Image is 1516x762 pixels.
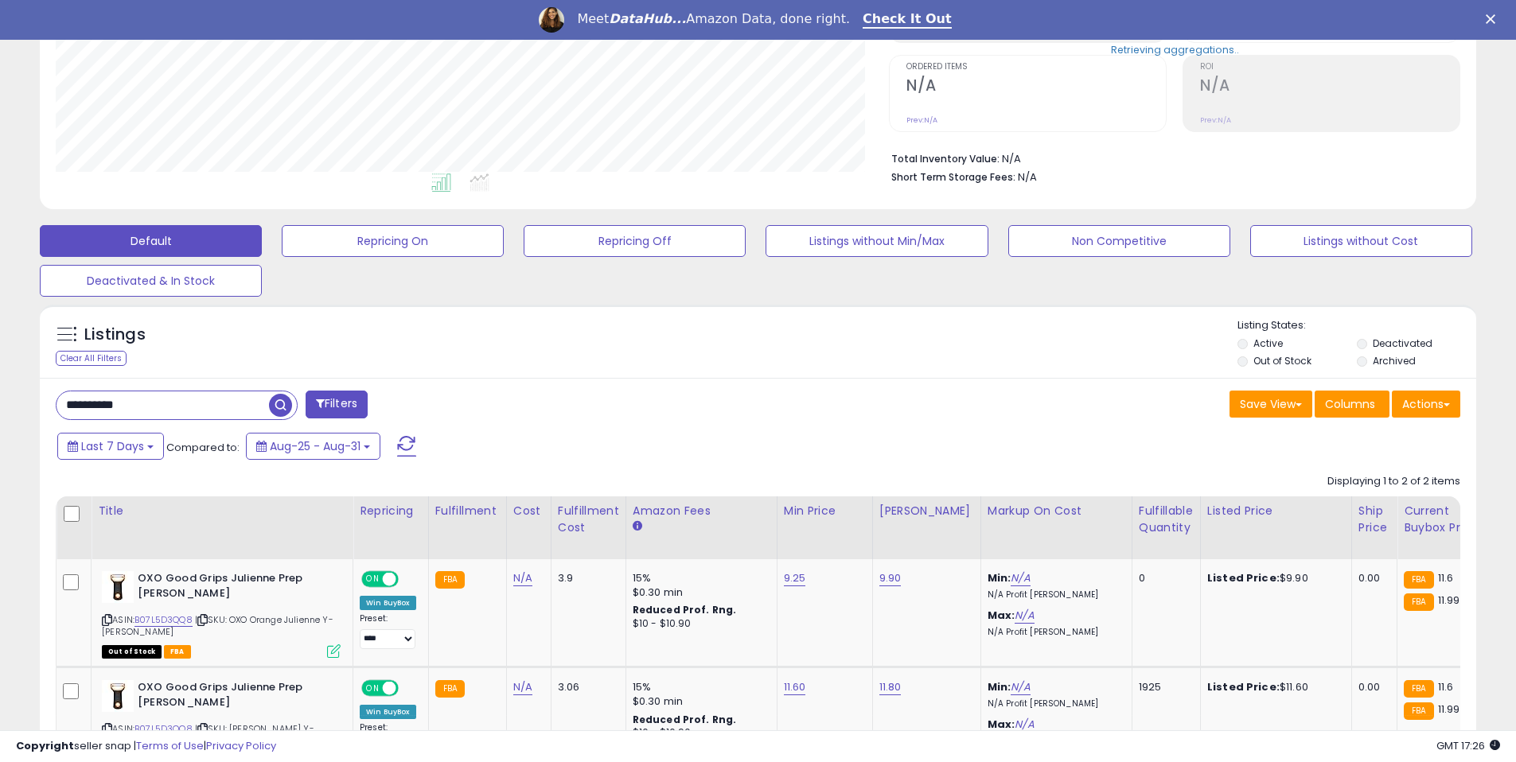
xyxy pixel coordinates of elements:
a: 11.80 [879,679,902,695]
div: 0 [1139,571,1188,585]
label: Active [1253,336,1283,350]
div: seller snap | | [16,739,276,754]
div: Listed Price [1207,503,1345,519]
label: Archived [1373,354,1416,367]
b: Reduced Prof. Rng. [633,603,737,616]
div: Preset: [360,613,416,649]
span: Aug-25 - Aug-31 [270,438,360,454]
div: Retrieving aggregations.. [1111,42,1239,56]
small: FBA [1404,593,1433,611]
span: OFF [396,573,422,586]
div: $11.60 [1207,680,1339,694]
button: Repricing Off [524,225,746,257]
a: N/A [1011,679,1030,695]
b: Listed Price: [1207,679,1280,694]
div: 15% [633,571,765,585]
span: 11.6 [1438,679,1454,694]
span: OFF [396,682,422,695]
button: Save View [1230,391,1312,418]
button: Deactivated & In Stock [40,265,262,297]
span: Compared to: [166,440,240,455]
button: Repricing On [282,225,504,257]
a: N/A [1015,608,1034,624]
span: ON [363,573,383,586]
div: Meet Amazon Data, done right. [577,11,850,27]
b: Max: [988,608,1015,623]
div: $9.90 [1207,571,1339,585]
span: Last 7 Days [81,438,144,454]
img: Profile image for Georgie [539,7,564,33]
strong: Copyright [16,738,74,753]
a: N/A [513,679,532,695]
small: Amazon Fees. [633,519,642,534]
div: Win BuyBox [360,596,416,610]
button: Listings without Min/Max [766,225,988,257]
a: Terms of Use [136,738,204,753]
a: Check It Out [863,11,952,29]
span: 2025-09-8 17:26 GMT [1436,738,1500,753]
button: Non Competitive [1008,225,1230,257]
div: $0.30 min [633,694,765,709]
div: Min Price [784,503,866,519]
div: 1925 [1139,680,1188,694]
span: FBA [164,645,191,659]
button: Aug-25 - Aug-31 [246,433,380,460]
div: Win BuyBox [360,705,416,719]
span: 11.99 [1438,702,1460,717]
div: $0.30 min [633,585,765,600]
div: $10 - $10.90 [633,617,765,631]
div: Current Buybox Price [1404,503,1486,536]
label: Deactivated [1373,336,1432,350]
b: OXO Good Grips Julienne Prep [PERSON_NAME] [138,680,331,713]
span: 11.99 [1438,593,1460,608]
p: N/A Profit [PERSON_NAME] [988,589,1120,601]
small: FBA [435,571,465,589]
div: Clear All Filters [56,351,127,366]
img: 311LefeFIBS._SL40_.jpg [102,680,134,712]
div: Markup on Cost [988,503,1125,519]
div: [PERSON_NAME] [879,503,974,519]
div: Fulfillable Quantity [1139,503,1194,536]
p: N/A Profit [PERSON_NAME] [988,698,1120,710]
p: Listing States: [1237,318,1476,333]
a: N/A [513,570,532,586]
div: ASIN: [102,571,341,656]
a: B07L5D3QQ8 [134,613,193,627]
div: 0.00 [1358,680,1385,694]
div: Cost [513,503,544,519]
h5: Listings [84,324,146,346]
div: Title [98,503,346,519]
button: Columns [1315,391,1389,418]
small: FBA [1404,702,1433,720]
a: 9.90 [879,570,902,586]
p: N/A Profit [PERSON_NAME] [988,627,1120,638]
span: All listings that are currently out of stock and unavailable for purchase on Amazon [102,645,162,659]
span: | SKU: OXO Orange Julienne Y-[PERSON_NAME] [102,613,333,637]
div: 0.00 [1358,571,1385,585]
div: Fulfillment [435,503,500,519]
a: N/A [1011,570,1030,586]
b: Reduced Prof. Rng. [633,713,737,726]
span: Columns [1325,396,1375,412]
div: Repricing [360,503,422,519]
small: FBA [1404,680,1433,698]
a: 9.25 [784,570,806,586]
label: Out of Stock [1253,354,1311,367]
button: Last 7 Days [57,433,164,460]
div: Amazon Fees [633,503,770,519]
a: Privacy Policy [206,738,276,753]
img: 311LefeFIBS._SL40_.jpg [102,571,134,603]
div: 3.06 [558,680,614,694]
small: FBA [1404,571,1433,589]
div: 15% [633,680,765,694]
b: OXO Good Grips Julienne Prep [PERSON_NAME] [138,571,331,605]
div: Close [1486,14,1502,24]
b: Min: [988,570,1011,585]
i: DataHub... [609,11,686,26]
b: Min: [988,679,1011,694]
div: 3.9 [558,571,614,585]
span: 11.6 [1438,570,1454,585]
b: Listed Price: [1207,570,1280,585]
span: ON [363,682,383,695]
div: Displaying 1 to 2 of 2 items [1327,474,1460,489]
